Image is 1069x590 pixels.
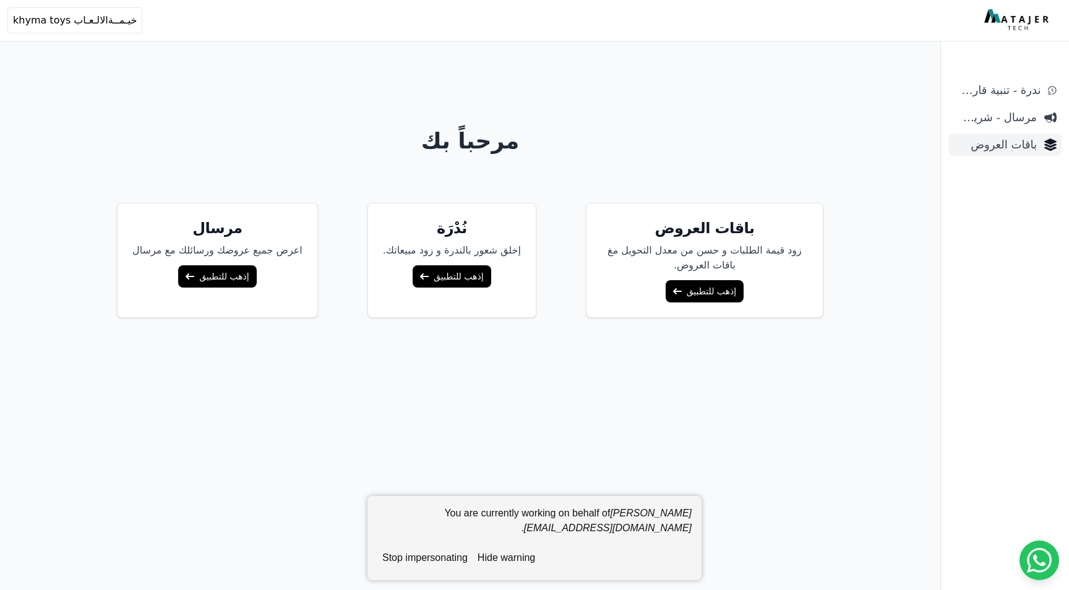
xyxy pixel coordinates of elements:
img: MatajerTech Logo [984,9,1052,32]
button: خيـمــةالالـعـاب khyma toys [7,7,142,33]
div: You are currently working on behalf of . [377,506,692,545]
button: stop impersonating [377,545,473,570]
a: إذهب للتطبيق [178,265,256,288]
p: زود قيمة الطلبات و حسن من معدل التحويل مغ باقات العروض. [601,243,808,273]
p: اعرض جميع عروضك ورسائلك مع مرسال [132,243,303,258]
p: إخلق شعور بالندرة و زود مبيعاتك. [383,243,521,258]
a: إذهب للتطبيق [413,265,491,288]
a: إذهب للتطبيق [666,280,744,302]
span: باقات العروض [953,136,1037,153]
span: خيـمــةالالـعـاب khyma toys [13,13,137,28]
span: ندرة - تنبية قارب علي النفاذ [953,82,1041,99]
span: مرسال - شريط دعاية [953,109,1037,126]
h5: باقات العروض [601,218,808,238]
h5: مرسال [132,218,303,238]
h5: نُدْرَة [383,218,521,238]
button: hide warning [473,545,540,570]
